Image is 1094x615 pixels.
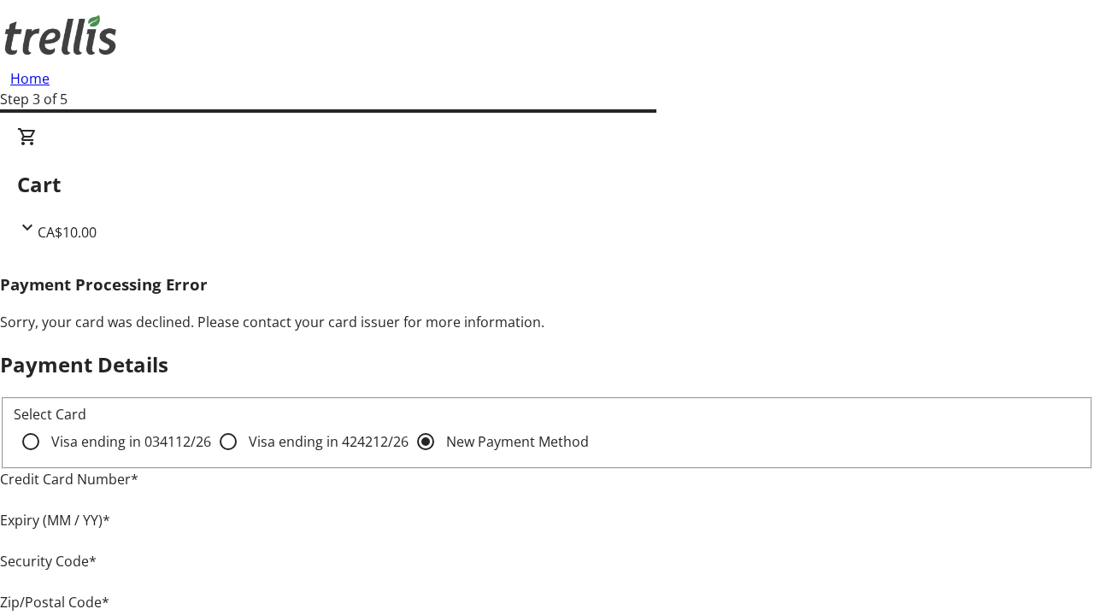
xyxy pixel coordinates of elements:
h2: Cart [17,169,1077,200]
span: 12/26 [175,432,211,451]
span: Visa ending in 4242 [249,432,409,451]
label: New Payment Method [443,431,589,452]
div: Select Card [14,404,1080,425]
span: CA$10.00 [38,223,97,242]
span: Visa ending in 0341 [51,432,211,451]
div: CartCA$10.00 [17,126,1077,243]
span: 12/26 [373,432,409,451]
